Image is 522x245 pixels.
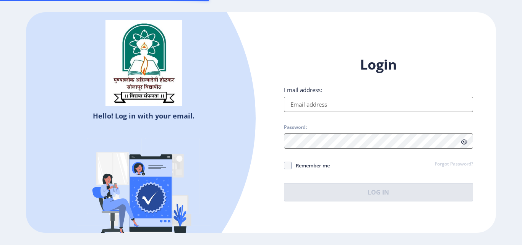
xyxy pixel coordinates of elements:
input: Email address [284,97,473,112]
label: Password: [284,124,307,130]
label: Email address: [284,86,322,94]
button: Log In [284,183,473,201]
a: Forgot Password? [435,161,473,168]
span: Remember me [292,161,330,170]
h1: Login [284,55,473,74]
img: sulogo.png [105,20,182,106]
